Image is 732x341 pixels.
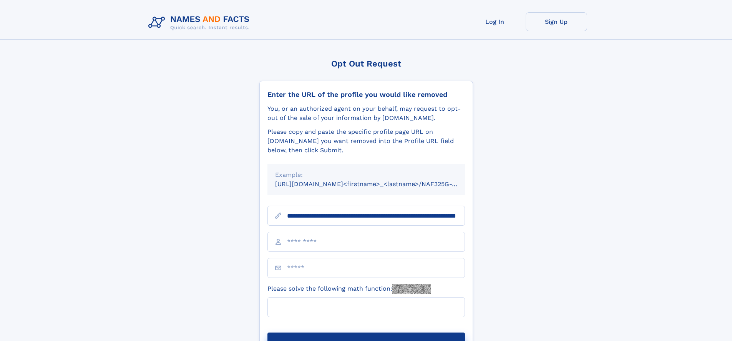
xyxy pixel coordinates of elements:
[526,12,587,31] a: Sign Up
[275,180,480,188] small: [URL][DOMAIN_NAME]<firstname>_<lastname>/NAF325G-xxxxxxxx
[145,12,256,33] img: Logo Names and Facts
[267,127,465,155] div: Please copy and paste the specific profile page URL on [DOMAIN_NAME] you want removed into the Pr...
[259,59,473,68] div: Opt Out Request
[267,90,465,99] div: Enter the URL of the profile you would like removed
[267,104,465,123] div: You, or an authorized agent on your behalf, may request to opt-out of the sale of your informatio...
[464,12,526,31] a: Log In
[275,170,457,180] div: Example:
[267,284,431,294] label: Please solve the following math function:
